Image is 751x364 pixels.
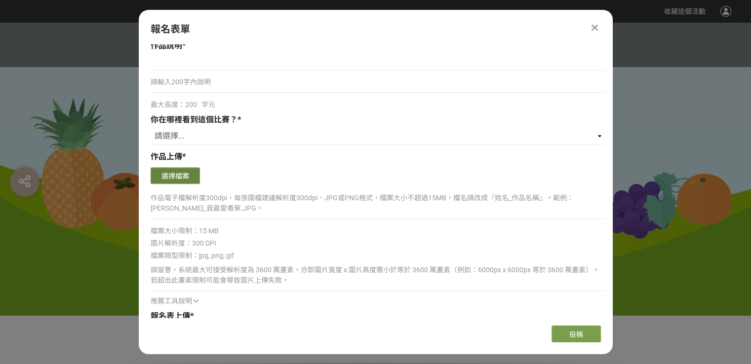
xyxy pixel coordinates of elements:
span: 報名表上傳 [151,311,190,321]
button: 投稿 [552,326,601,342]
h1: 2025「臺灣繪果季」國產水果趣味繪畫比賽 [129,316,623,339]
p: 作品電子檔解析度300dpi，每張圖檔建議解析度300dpi、JPG或PNG格式，檔案大小不超過15MB，檔名請改成『姓名_作品名稱』。範例：[PERSON_NAME]_我最愛香蕉.JPG。 [151,193,605,214]
span: 檔案大小限制：15 MB [151,227,219,235]
span: 圖片解析度：300 DPI [151,239,216,247]
span: 你在哪裡看到這個比賽？ [151,115,237,124]
div: 請留意，系統最大可接受解析度為 3600 萬畫素，亦即圖片寬度 x 圖片高度需小於等於 3600 萬畫素（例如：6000px x 6000px 等於 3600 萬畫素）。若超出此畫素限制可能會導... [151,265,605,286]
p: 請輸入200字內說明 [151,77,605,87]
span: 作品上傳 [151,152,182,161]
span: 收藏這個活動 [664,7,706,15]
span: 報名表單 [151,23,190,35]
span: 檔案類型限制：jpg, png, gif [151,252,234,259]
span: 最大長度：200 字元 [151,101,215,109]
span: 作品說明 [151,41,182,50]
button: 選擇檔案 [151,167,200,184]
span: 投稿 [569,330,583,338]
span: 推薦工具說明 [151,297,192,305]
